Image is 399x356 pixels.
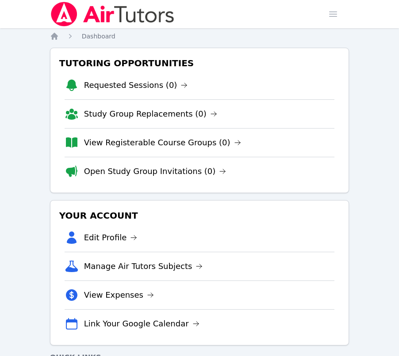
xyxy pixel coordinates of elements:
[50,32,349,41] nav: Breadcrumb
[58,208,342,223] h3: Your Account
[82,33,115,40] span: Dashboard
[82,32,115,41] a: Dashboard
[84,108,217,120] a: Study Group Replacements (0)
[84,79,188,91] a: Requested Sessions (0)
[50,2,175,27] img: Air Tutors
[84,318,199,330] a: Link Your Google Calendar
[84,289,154,301] a: View Expenses
[84,165,226,178] a: Open Study Group Invitations (0)
[84,260,203,273] a: Manage Air Tutors Subjects
[84,231,138,244] a: Edit Profile
[84,136,241,149] a: View Registerable Course Groups (0)
[58,55,342,71] h3: Tutoring Opportunities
